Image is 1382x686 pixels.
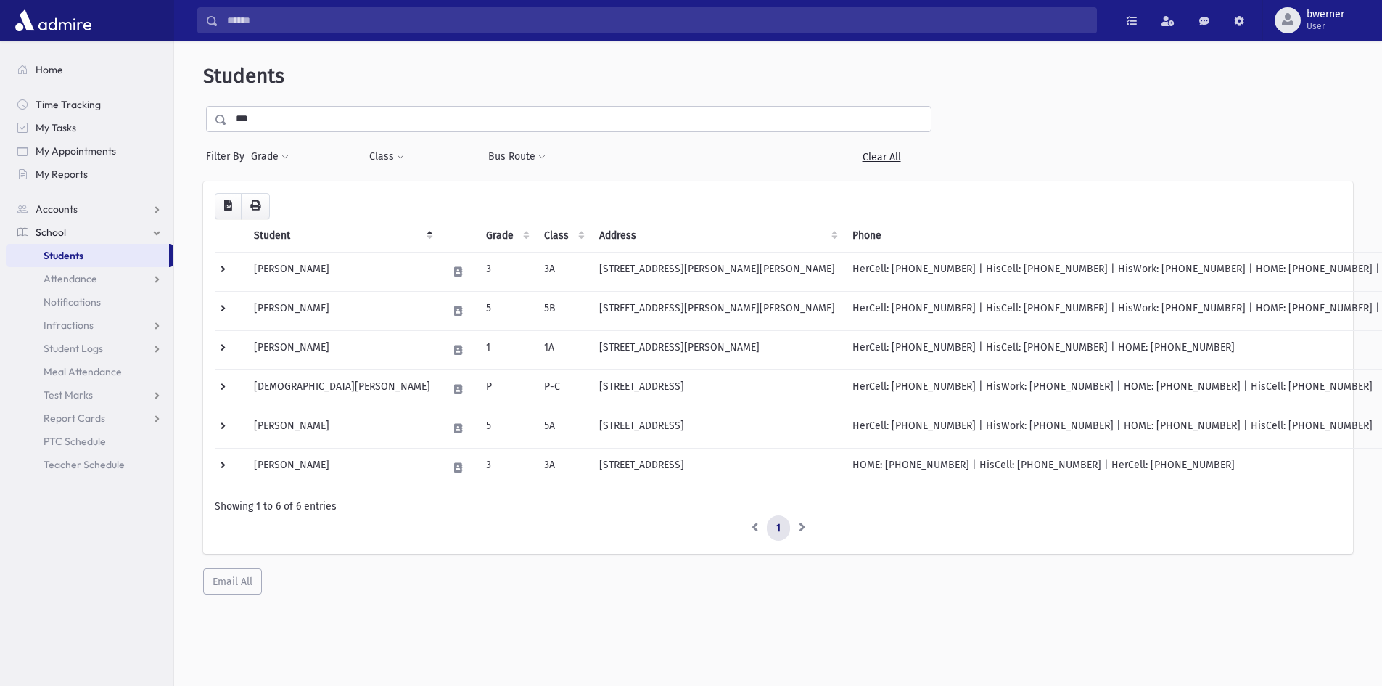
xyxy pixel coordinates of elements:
[535,448,591,487] td: 3A
[203,64,284,88] span: Students
[6,290,173,314] a: Notifications
[6,267,173,290] a: Attendance
[591,219,844,253] th: Address: activate to sort column ascending
[44,342,103,355] span: Student Logs
[535,219,591,253] th: Class: activate to sort column ascending
[36,203,78,216] span: Accounts
[1307,20,1344,32] span: User
[44,435,106,448] span: PTC Schedule
[6,360,173,383] a: Meal Attendance
[6,453,173,476] a: Teacher Schedule
[44,272,97,285] span: Attendance
[6,407,173,430] a: Report Cards
[218,7,1096,33] input: Search
[36,63,63,76] span: Home
[535,409,591,448] td: 5A
[250,144,289,170] button: Grade
[6,163,173,186] a: My Reports
[6,221,173,244] a: School
[591,448,844,487] td: [STREET_ADDRESS]
[477,369,535,409] td: P
[245,409,439,448] td: [PERSON_NAME]
[245,219,439,253] th: Student: activate to sort column descending
[44,412,105,425] span: Report Cards
[488,144,546,170] button: Bus Route
[36,226,66,239] span: School
[591,409,844,448] td: [STREET_ADDRESS]
[44,458,125,471] span: Teacher Schedule
[245,448,439,487] td: [PERSON_NAME]
[477,330,535,369] td: 1
[535,252,591,291] td: 3A
[44,319,94,332] span: Infractions
[591,330,844,369] td: [STREET_ADDRESS][PERSON_NAME]
[203,568,262,595] button: Email All
[36,168,88,181] span: My Reports
[36,121,76,134] span: My Tasks
[6,139,173,163] a: My Appointments
[6,93,173,116] a: Time Tracking
[245,291,439,330] td: [PERSON_NAME]
[36,144,116,158] span: My Appointments
[477,219,535,253] th: Grade: activate to sort column ascending
[6,197,173,221] a: Accounts
[6,337,173,360] a: Student Logs
[206,149,250,164] span: Filter By
[591,252,844,291] td: [STREET_ADDRESS][PERSON_NAME][PERSON_NAME]
[44,365,122,378] span: Meal Attendance
[535,291,591,330] td: 5B
[535,330,591,369] td: 1A
[245,369,439,409] td: [DEMOGRAPHIC_DATA][PERSON_NAME]
[6,58,173,81] a: Home
[477,409,535,448] td: 5
[6,430,173,453] a: PTC Schedule
[215,193,242,219] button: CSV
[6,383,173,407] a: Test Marks
[44,249,83,262] span: Students
[245,330,439,369] td: [PERSON_NAME]
[215,499,1341,514] div: Showing 1 to 6 of 6 entries
[44,388,93,401] span: Test Marks
[6,116,173,139] a: My Tasks
[591,369,844,409] td: [STREET_ADDRESS]
[767,515,790,542] a: 1
[245,252,439,291] td: [PERSON_NAME]
[1307,9,1344,20] span: bwerner
[831,144,931,170] a: Clear All
[477,448,535,487] td: 3
[369,144,405,170] button: Class
[36,98,101,111] span: Time Tracking
[591,291,844,330] td: [STREET_ADDRESS][PERSON_NAME][PERSON_NAME]
[6,244,169,267] a: Students
[12,6,95,35] img: AdmirePro
[44,295,101,309] span: Notifications
[477,291,535,330] td: 5
[6,314,173,337] a: Infractions
[477,252,535,291] td: 3
[241,193,270,219] button: Print
[535,369,591,409] td: P-C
